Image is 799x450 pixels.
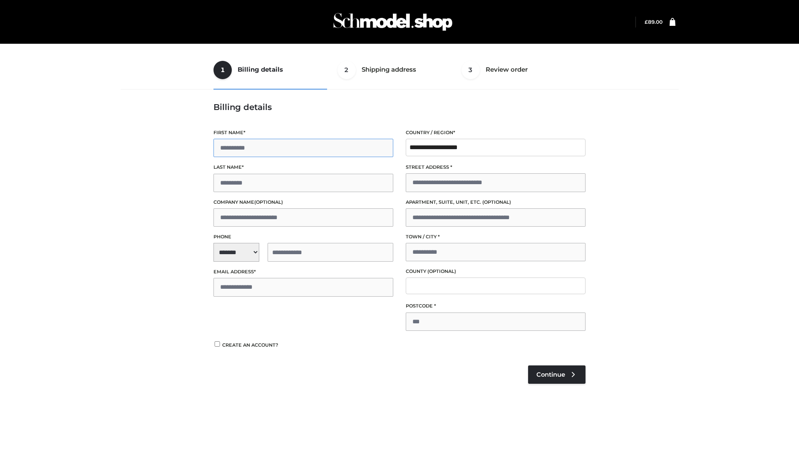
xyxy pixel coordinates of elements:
span: (optional) [427,268,456,274]
label: Last name [213,163,393,171]
label: Postcode [406,302,586,310]
label: Email address [213,268,393,276]
label: Street address [406,163,586,171]
img: Schmodel Admin 964 [330,5,455,38]
h3: Billing details [213,102,586,112]
span: (optional) [254,199,283,205]
label: Country / Region [406,129,586,137]
span: (optional) [482,199,511,205]
label: Apartment, suite, unit, etc. [406,198,586,206]
label: Phone [213,233,393,241]
label: Town / City [406,233,586,241]
label: County [406,267,586,275]
label: First name [213,129,393,137]
a: £89.00 [645,19,663,25]
span: Continue [536,371,565,378]
input: Create an account? [213,341,221,347]
a: Continue [528,365,586,384]
label: Company name [213,198,393,206]
span: Create an account? [222,342,278,348]
span: £ [645,19,648,25]
bdi: 89.00 [645,19,663,25]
